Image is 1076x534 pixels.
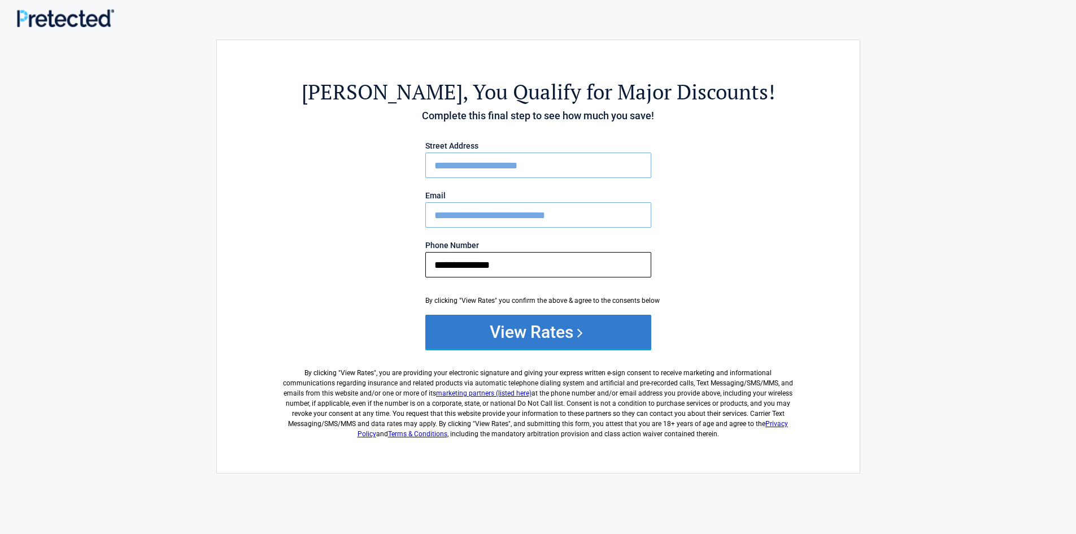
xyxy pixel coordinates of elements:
[436,389,532,397] a: marketing partners (listed here)
[388,430,447,438] a: Terms & Conditions
[425,241,651,249] label: Phone Number
[425,192,651,199] label: Email
[17,9,114,27] img: Main Logo
[425,315,651,349] button: View Rates
[302,78,463,106] span: [PERSON_NAME]
[341,369,374,377] span: View Rates
[279,108,798,123] h4: Complete this final step to see how much you save!
[279,78,798,106] h2: , You Qualify for Major Discounts!
[279,359,798,439] label: By clicking " ", you are providing your electronic signature and giving your express written e-si...
[425,142,651,150] label: Street Address
[425,296,651,306] div: By clicking "View Rates" you confirm the above & agree to the consents below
